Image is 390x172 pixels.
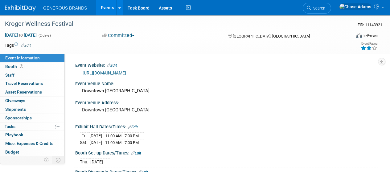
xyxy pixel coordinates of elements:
span: Asset Reservations [5,90,42,94]
div: In-Person [363,33,378,38]
img: Format-Inperson.png [356,33,362,38]
div: Event Venue Name: [75,79,378,87]
a: Asset Reservations [0,88,64,96]
span: [GEOGRAPHIC_DATA], [GEOGRAPHIC_DATA] [233,34,310,38]
span: Sponsorships [5,115,32,120]
div: Event Website: [75,61,378,69]
span: to [18,33,24,38]
span: Booth not reserved yet [18,64,24,69]
a: [URL][DOMAIN_NAME] [83,70,126,75]
span: Travel Reservations [5,81,43,86]
div: Exhibit Hall Dates/Times: [75,122,378,130]
td: [DATE] [90,159,103,165]
span: Shipments [5,107,26,112]
span: Tasks [5,124,15,129]
a: Giveaways [0,97,64,105]
span: Event Information [5,55,40,60]
span: Booth [5,64,24,69]
div: Kroger Wellness Festival [3,18,346,30]
div: Downtown [GEOGRAPHIC_DATA] [80,86,373,96]
button: Committed [100,32,137,39]
pre: Downtown [GEOGRAPHIC_DATA] [82,107,195,113]
span: Playbook [5,132,23,137]
a: Edit [107,63,117,68]
a: Misc. Expenses & Credits [0,139,64,148]
div: Booth Set-up Dates/Times: [75,148,378,156]
td: [DATE] [89,133,102,139]
span: (2 days) [38,34,51,38]
div: Event Rating [361,42,377,45]
span: GENEROUS BRANDS [43,6,87,10]
a: Budget [0,148,64,156]
span: Search [311,6,325,10]
span: 11:00 AM - 7:00 PM [105,134,139,138]
span: Giveaways [5,98,25,103]
a: Shipments [0,105,64,114]
a: Edit [131,151,141,155]
img: Chase Adams [339,3,372,10]
a: Booth [0,62,64,71]
a: Search [303,3,331,14]
span: [DATE] [DATE] [5,32,37,38]
a: Playbook [0,131,64,139]
a: Edit [128,125,138,129]
td: Toggle Event Tabs [52,156,65,164]
span: Event ID: 11143921 [358,22,382,27]
img: ExhibitDay [5,5,36,11]
a: Edit [21,43,31,48]
td: Sat. [80,139,89,146]
td: Personalize Event Tab Strip [41,156,52,164]
td: [DATE] [89,139,102,146]
span: Misc. Expenses & Credits [5,141,53,146]
a: Travel Reservations [0,79,64,88]
a: Event Information [0,54,64,62]
span: Budget [5,150,19,154]
div: Event Format [323,32,378,41]
div: Event Venue Address: [75,98,378,106]
a: Tasks [0,122,64,131]
span: Staff [5,73,14,78]
span: 11:00 AM - 7:00 PM [105,140,139,145]
td: Thu. [80,159,90,165]
td: Tags [5,42,31,48]
a: Staff [0,71,64,79]
td: Fri. [80,133,89,139]
a: Sponsorships [0,114,64,122]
